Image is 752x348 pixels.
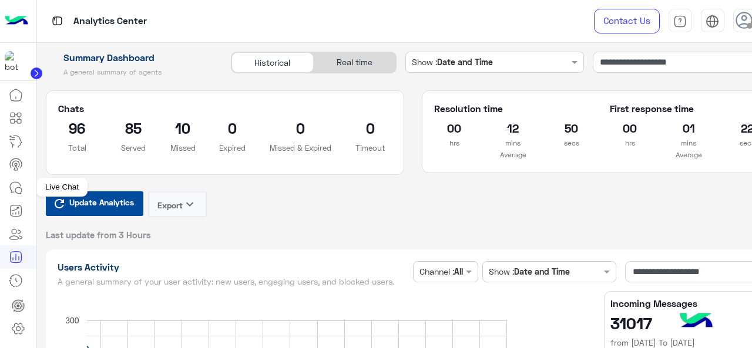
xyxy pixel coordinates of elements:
img: tab [50,13,65,28]
h2: 0 [213,119,252,137]
p: Timeout [349,142,392,154]
h2: 00 [610,119,651,137]
div: Real time [314,52,396,73]
h5: A general summary of your user activity: new users, engaging users, and blocked users. [58,277,409,286]
p: Average [434,149,592,161]
a: tab [669,9,692,33]
img: tab [673,15,687,28]
p: mins [668,137,709,149]
img: 317874714732967 [5,51,26,72]
h2: 0 [349,119,392,137]
img: tab [706,15,719,28]
h2: 85 [114,119,153,137]
button: Update Analytics [46,191,143,216]
i: keyboard_arrow_down [183,197,197,211]
span: Update Analytics [66,194,137,210]
span: Last update from 3 Hours [46,229,151,241]
h2: 01 [668,119,709,137]
h2: 0 [270,119,331,137]
a: Contact Us [594,9,660,33]
div: Historical [231,52,314,73]
h2: 00 [434,119,475,137]
p: hrs [434,137,475,149]
h2: 12 [492,119,533,137]
h2: 10 [170,119,196,137]
h1: Summary Dashboard [46,52,218,63]
h5: Chats [58,103,392,114]
p: Expired [213,142,252,154]
h5: Resolution time [434,103,592,114]
img: hulul-logo.png [676,301,717,342]
img: Logo [5,9,28,33]
p: Total [58,142,97,154]
p: Served [114,142,153,154]
p: secs [551,137,592,149]
button: Exportkeyboard_arrow_down [148,191,207,217]
h1: Users Activity [58,261,409,273]
p: Analytics Center [73,13,147,29]
p: Missed [170,142,196,154]
p: hrs [610,137,651,149]
div: Live Chat [36,178,88,197]
p: mins [492,137,533,149]
h2: 50 [551,119,592,137]
p: Missed & Expired [270,142,331,154]
h2: 96 [58,119,97,137]
text: 300 [65,316,79,325]
h5: A general summary of agents [46,67,218,77]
